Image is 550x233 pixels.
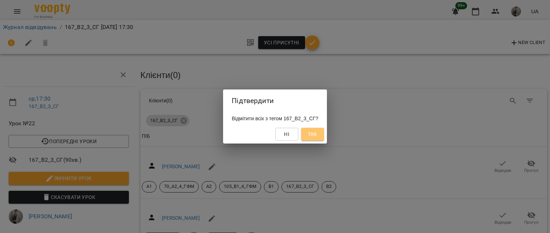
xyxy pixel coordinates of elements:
button: Так [301,128,324,141]
h2: Підтвердити [232,95,318,106]
span: Ні [284,130,289,139]
button: Ні [275,128,298,141]
div: Відмітити всіх з тегом 167_В2_3_СГ? [223,112,327,125]
span: Так [308,130,317,139]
